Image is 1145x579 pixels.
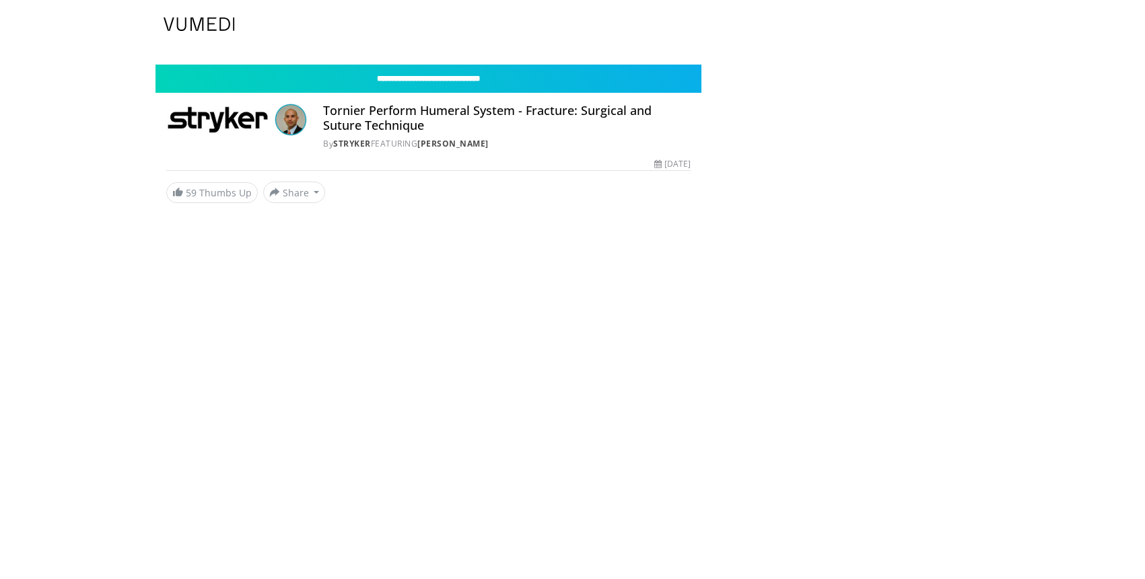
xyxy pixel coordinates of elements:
div: [DATE] [654,158,691,170]
a: [PERSON_NAME] [417,138,489,149]
span: 59 [186,186,197,199]
img: VuMedi Logo [164,17,235,31]
a: 59 Thumbs Up [166,182,258,203]
a: Stryker [333,138,371,149]
div: By FEATURING [323,138,691,150]
img: Stryker [166,104,270,136]
button: Share [263,182,326,203]
h4: Tornier Perform Humeral System - Fracture: Surgical and Suture Technique [323,104,691,132]
img: Avatar [275,104,307,136]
